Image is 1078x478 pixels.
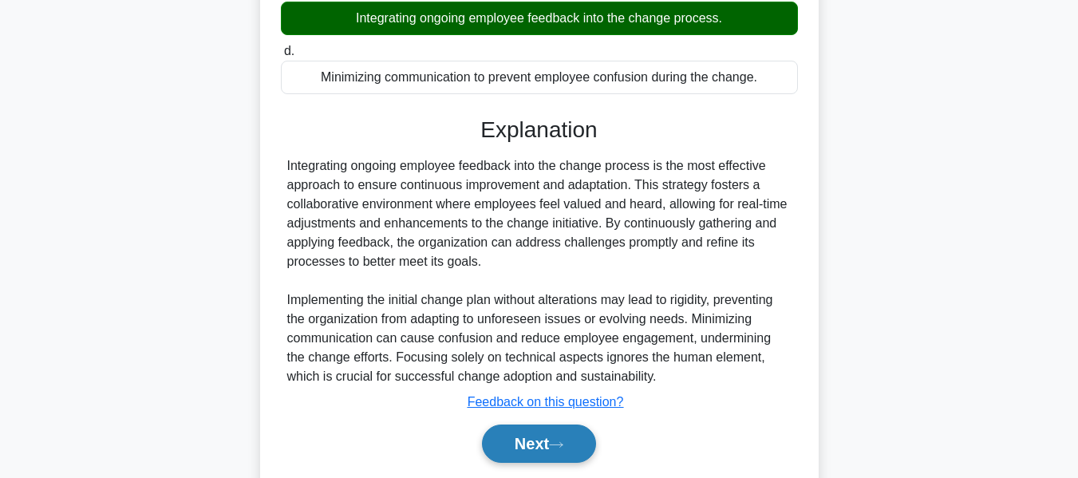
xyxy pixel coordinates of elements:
[468,395,624,409] a: Feedback on this question?
[281,61,798,94] div: Minimizing communication to prevent employee confusion during the change.
[290,117,788,144] h3: Explanation
[281,2,798,35] div: Integrating ongoing employee feedback into the change process.
[482,425,596,463] button: Next
[284,44,294,57] span: d.
[287,156,792,386] div: Integrating ongoing employee feedback into the change process is the most effective approach to e...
